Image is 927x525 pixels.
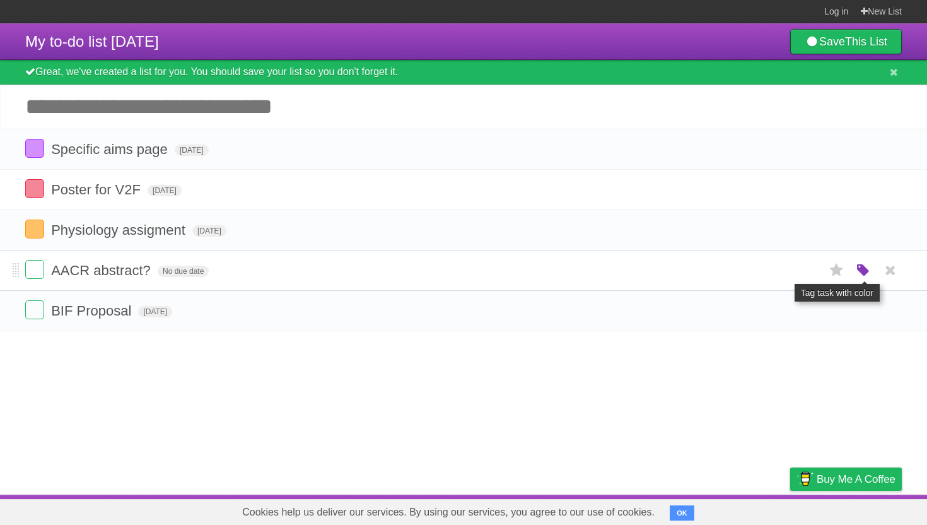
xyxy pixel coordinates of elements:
[822,498,902,522] a: Suggest a feature
[51,141,171,157] span: Specific aims page
[158,266,209,277] span: No due date
[731,498,759,522] a: Terms
[230,500,667,525] span: Cookies help us deliver our services. By using our services, you agree to our use of cookies.
[790,468,902,491] a: Buy me a coffee
[796,468,813,490] img: Buy me a coffee
[138,306,172,317] span: [DATE]
[25,260,44,279] label: Done
[774,498,807,522] a: Privacy
[25,300,44,319] label: Done
[817,468,895,490] span: Buy me a coffee
[670,505,694,521] button: OK
[825,260,849,281] label: Star task
[622,498,649,522] a: About
[25,179,44,198] label: Done
[25,220,44,239] label: Done
[25,139,44,158] label: Done
[790,29,902,54] a: SaveThis List
[51,182,144,198] span: Poster for V2F
[51,303,134,319] span: BIF Proposal
[664,498,715,522] a: Developers
[51,262,154,278] span: AACR abstract?
[25,33,159,50] span: My to-do list [DATE]
[192,225,226,237] span: [DATE]
[148,185,182,196] span: [DATE]
[175,145,209,156] span: [DATE]
[51,222,189,238] span: Physiology assigment
[845,35,887,48] b: This List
